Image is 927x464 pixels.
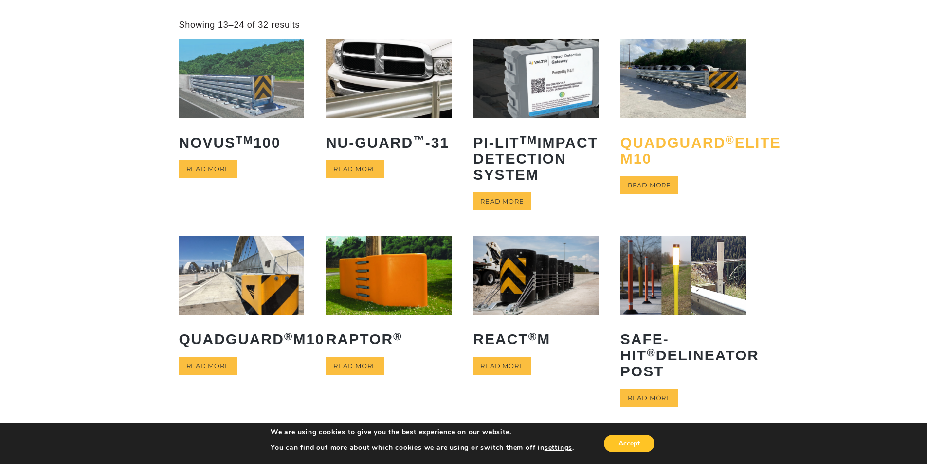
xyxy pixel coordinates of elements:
a: PI-LITTMImpact Detection System [473,39,599,189]
a: Read more about “REACT® M” [473,357,531,375]
p: You can find out more about which cookies we are using or switch them off in . [271,444,574,452]
sup: TM [236,134,254,146]
a: Read more about “QuadGuard® Elite M10” [620,176,678,194]
a: Read more about “QuadGuard® M10” [179,357,237,375]
a: RAPTOR® [326,236,452,354]
p: We are using cookies to give you the best experience on our website. [271,428,574,437]
h2: NU-GUARD -31 [326,127,452,158]
a: Read more about “NU-GUARD™-31” [326,160,384,178]
h2: NOVUS 100 [179,127,305,158]
a: Read more about “RAPTOR®” [326,357,384,375]
p: Showing 13–24 of 32 results [179,19,300,31]
a: REACT®M [473,236,599,354]
h2: QuadGuard M10 [179,324,305,354]
h2: PI-LIT Impact Detection System [473,127,599,190]
h2: Safe-Hit Delineator Post [620,324,746,387]
sup: TM [520,134,538,146]
button: Accept [604,435,654,452]
a: NU-GUARD™-31 [326,39,452,157]
a: NOVUSTM100 [179,39,305,157]
a: Safe-Hit®Delineator Post [620,236,746,386]
a: QuadGuard®Elite M10 [620,39,746,173]
sup: ® [528,331,538,343]
button: settings [545,444,572,452]
a: QuadGuard®M10 [179,236,305,354]
sup: ® [393,331,402,343]
h2: RAPTOR [326,324,452,354]
sup: ® [726,134,735,146]
h2: QuadGuard Elite M10 [620,127,746,174]
a: Read more about “Safe-Hit® Delineator Post” [620,389,678,407]
a: Read more about “NOVUSTM 100” [179,160,237,178]
h2: REACT M [473,324,599,354]
a: Read more about “PI-LITTM Impact Detection System” [473,192,531,210]
sup: ™ [413,134,425,146]
sup: ® [647,347,656,359]
sup: ® [284,331,293,343]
